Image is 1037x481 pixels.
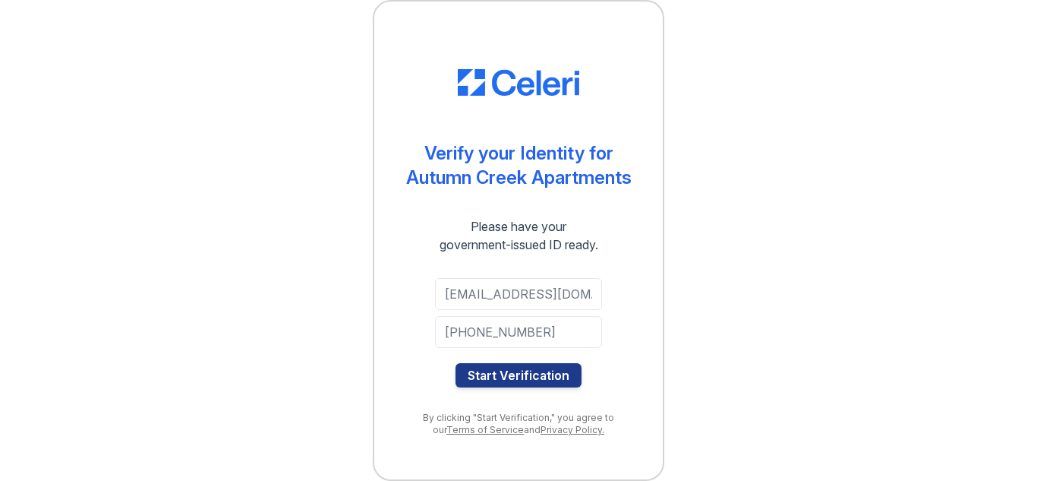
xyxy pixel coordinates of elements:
div: Verify your Identity for Autumn Creek Apartments [406,141,632,190]
input: Phone [435,316,602,348]
input: Email [435,278,602,310]
button: Start Verification [455,363,582,388]
a: Privacy Policy. [541,424,604,435]
div: Please have your government-issued ID ready. [412,217,626,254]
a: Terms of Service [446,424,524,435]
img: CE_Logo_Blue-a8612792a0a2168367f1c8372b55b34899dd931a85d93a1a3d3e32e68fde9ad4.png [458,69,579,97]
div: By clicking "Start Verification," you agree to our and [405,412,632,436]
